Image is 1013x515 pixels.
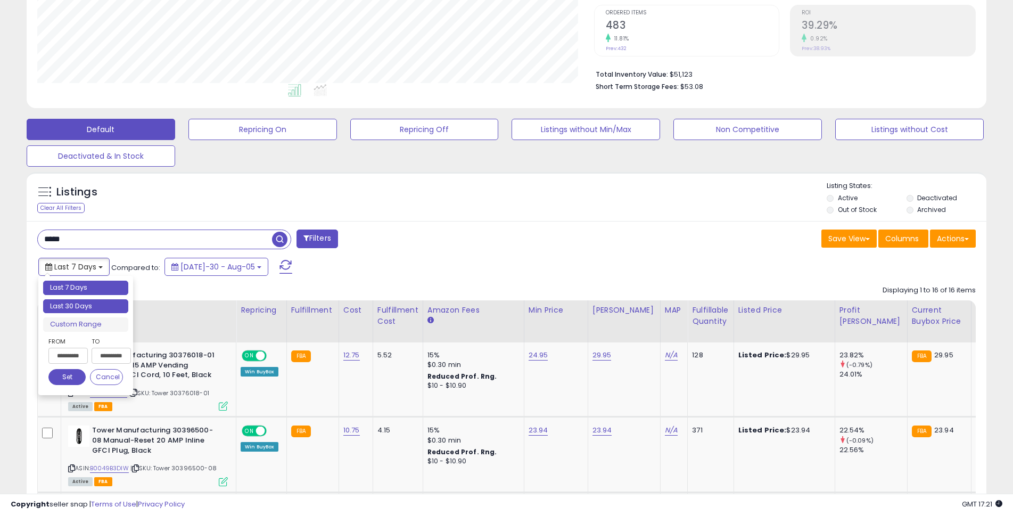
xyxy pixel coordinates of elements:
[92,426,221,458] b: Tower Manufacturing 30396500-08 Manual-Reset 20 AMP Inline GFCI Plug, Black
[68,402,93,411] span: All listings currently available for purchase on Amazon
[377,305,418,327] div: Fulfillment Cost
[343,350,360,361] a: 12.75
[839,305,903,327] div: Profit [PERSON_NAME]
[846,436,874,445] small: (-0.09%)
[606,45,627,52] small: Prev: 432
[692,350,725,360] div: 128
[835,119,984,140] button: Listings without Cost
[802,19,975,34] h2: 39.29%
[512,119,660,140] button: Listings without Min/Max
[427,447,497,456] b: Reduced Prof. Rng.
[130,464,217,472] span: | SKU: Tower 30396500-08
[54,261,96,272] span: Last 7 Days
[180,261,255,272] span: [DATE]-30 - Aug-05
[291,350,311,362] small: FBA
[885,233,919,244] span: Columns
[427,426,516,435] div: 15%
[48,336,86,347] label: From
[692,426,725,435] div: 371
[68,477,93,486] span: All listings currently available for purchase on Amazon
[738,426,827,435] div: $23.94
[65,305,232,316] div: Title
[839,426,907,435] div: 22.54%
[839,445,907,455] div: 22.56%
[912,350,932,362] small: FBA
[606,10,779,16] span: Ordered Items
[596,67,968,80] li: $51,123
[243,351,256,361] span: ON
[827,181,986,191] p: Listing States:
[883,285,976,296] div: Displaying 1 to 16 of 16 items
[738,305,830,316] div: Listed Price
[592,305,656,316] div: [PERSON_NAME]
[611,35,629,43] small: 11.81%
[738,425,787,435] b: Listed Price:
[934,425,954,435] span: 23.94
[529,425,548,436] a: 23.94
[11,499,50,509] strong: Copyright
[665,350,678,361] a: N/A
[377,426,415,435] div: 4.15
[350,119,499,140] button: Repricing Off
[962,499,1002,509] span: 2025-08-13 17:21 GMT
[38,258,110,276] button: Last 7 Days
[291,426,311,437] small: FBA
[241,442,278,452] div: Win BuyBox
[802,10,975,16] span: ROI
[297,230,338,248] button: Filters
[427,372,497,381] b: Reduced Prof. Rng.
[592,425,612,436] a: 23.94
[291,305,334,316] div: Fulfillment
[596,82,679,91] b: Short Term Storage Fees:
[11,500,185,510] div: seller snap | |
[427,360,516,370] div: $0.30 min
[976,426,1011,435] div: 100%
[427,436,516,445] div: $0.30 min
[27,145,175,167] button: Deactivated & In Stock
[48,369,86,385] button: Set
[917,205,946,214] label: Archived
[680,81,703,92] span: $53.08
[839,350,907,360] div: 23.82%
[427,350,516,360] div: 15%
[802,45,830,52] small: Prev: 38.93%
[427,316,434,325] small: Amazon Fees.
[241,305,282,316] div: Repricing
[596,70,668,79] b: Total Inventory Value:
[821,230,877,248] button: Save View
[529,350,548,361] a: 24.95
[976,350,1011,360] div: 100%
[138,499,185,509] a: Privacy Policy
[188,119,337,140] button: Repricing On
[68,426,89,447] img: 21x6nimKJ5L._SL40_.jpg
[934,350,953,360] span: 29.95
[427,305,520,316] div: Amazon Fees
[692,305,729,327] div: Fulfillable Quantity
[838,205,877,214] label: Out of Stock
[243,427,256,436] span: ON
[92,336,123,347] label: To
[665,305,683,316] div: MAP
[839,370,907,379] div: 24.01%
[129,389,209,397] span: | SKU: Tower 30376018-01
[738,350,827,360] div: $29.95
[94,477,112,486] span: FBA
[265,427,282,436] span: OFF
[427,457,516,466] div: $10 - $10.90
[917,193,957,202] label: Deactivated
[27,119,175,140] button: Default
[90,369,123,385] button: Cancel
[88,350,218,383] b: Tower Manufacturing 30376018-01 Auto-Reset 15 AMP Vending Machine GFCI Cord, 10 Feet, Black
[912,305,967,327] div: Current Buybox Price
[265,351,282,361] span: OFF
[164,258,268,276] button: [DATE]-30 - Aug-05
[377,350,415,360] div: 5.52
[930,230,976,248] button: Actions
[806,35,828,43] small: 0.92%
[878,230,928,248] button: Columns
[111,263,160,273] span: Compared to:
[43,281,128,295] li: Last 7 Days
[912,426,932,437] small: FBA
[241,367,278,377] div: Win BuyBox
[94,402,112,411] span: FBA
